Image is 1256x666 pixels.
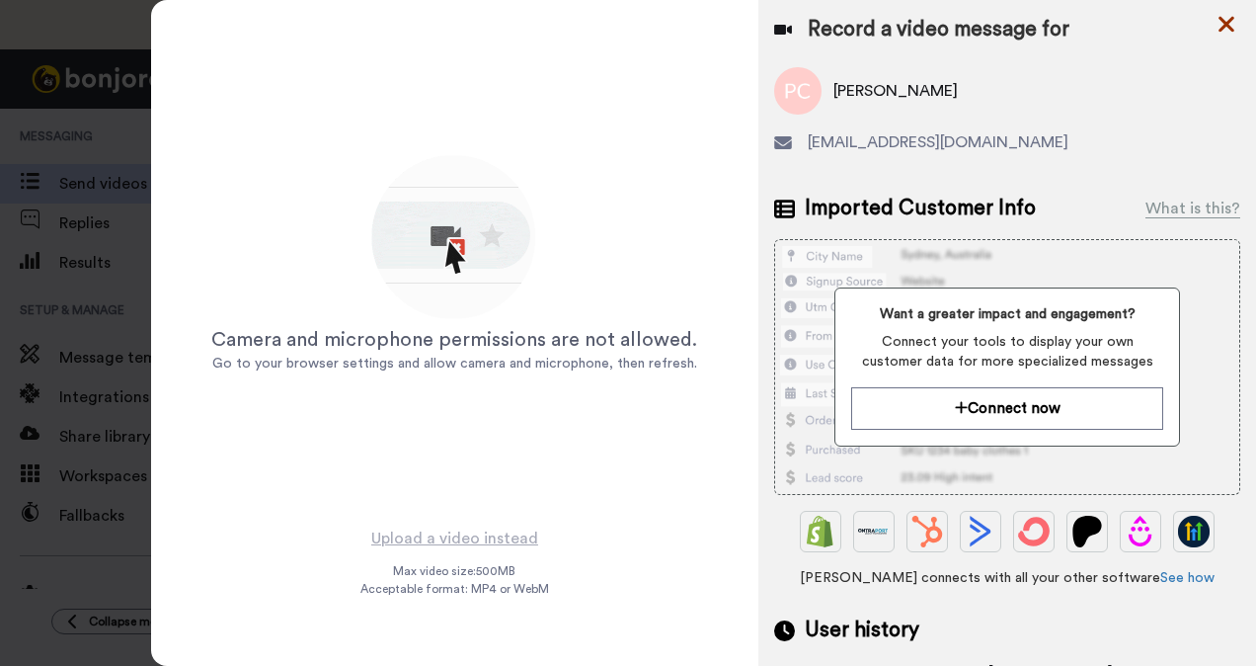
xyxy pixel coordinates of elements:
button: Connect now [851,387,1163,430]
span: Connect your tools to display your own customer data for more specialized messages [851,332,1163,372]
span: Imported Customer Info [805,194,1036,223]
img: ActiveCampaign [965,516,996,547]
span: Want a greater impact and engagement? [851,304,1163,324]
span: Max video size: 500 MB [393,563,515,579]
img: ConvertKit [1018,516,1050,547]
span: Acceptable format: MP4 or WebM [360,581,549,597]
img: GoHighLevel [1178,516,1210,547]
button: Upload a video instead [365,526,544,551]
span: User history [805,616,919,645]
img: Shopify [805,516,836,547]
img: allow-access.gif [367,152,541,326]
span: Go to your browser settings and allow camera and microphone, then refresh. [212,357,697,371]
div: Camera and microphone permissions are not allowed. [211,326,697,354]
img: Drip [1125,516,1156,547]
img: Hubspot [911,516,943,547]
div: What is this? [1145,197,1240,220]
span: [PERSON_NAME] connects with all your other software [774,568,1240,588]
a: See how [1160,571,1215,585]
img: Patreon [1071,516,1103,547]
img: Ontraport [858,516,890,547]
